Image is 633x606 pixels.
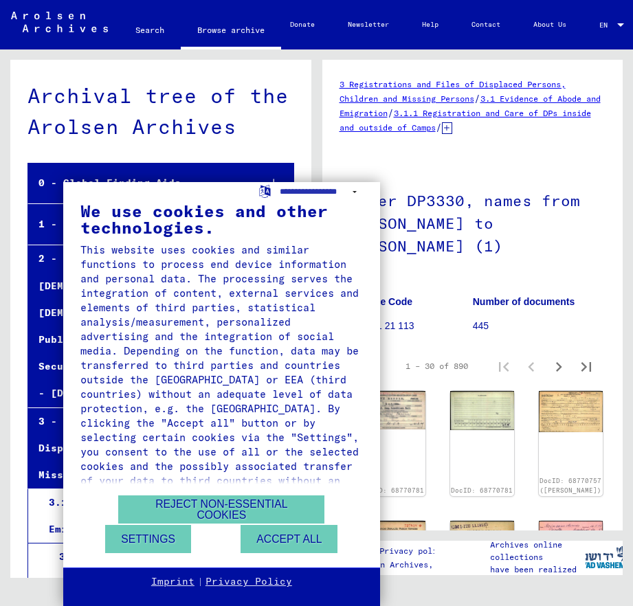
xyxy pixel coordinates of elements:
div: This website uses cookies and similar functions to process end device information and personal da... [80,243,363,502]
button: Accept all [241,525,337,553]
button: Settings [105,525,191,553]
button: Reject non-essential cookies [118,495,324,524]
div: We use cookies and other technologies. [80,203,363,236]
a: Imprint [151,575,195,589]
a: Privacy Policy [206,575,292,589]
